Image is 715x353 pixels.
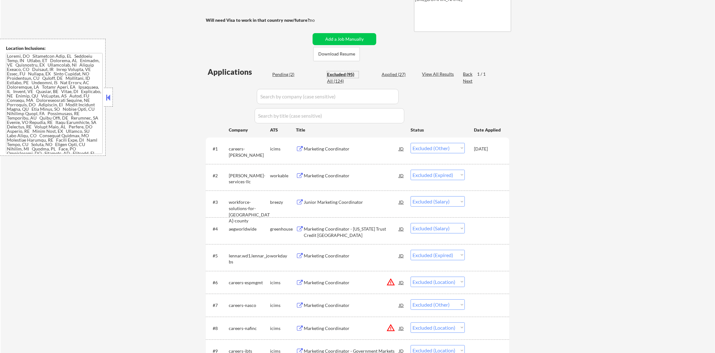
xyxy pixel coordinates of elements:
div: Applications [208,68,270,76]
div: View All Results [422,71,456,77]
div: #4 [213,226,224,232]
div: #8 [213,325,224,332]
input: Search by title (case sensitive) [255,108,404,123]
div: 1 / 1 [477,71,492,77]
div: ATS [270,127,296,133]
div: #3 [213,199,224,205]
div: workday [270,253,296,259]
div: [PERSON_NAME]-services-llc [229,173,270,185]
div: JD [398,250,405,261]
div: JD [398,322,405,334]
div: icims [270,279,296,286]
div: Junior Marketing Coordinator [304,199,399,205]
div: JD [398,299,405,311]
button: Download Resume [313,47,360,61]
div: Excluded (95) [327,71,359,78]
div: #7 [213,302,224,309]
div: Title [296,127,405,133]
div: #6 [213,279,224,286]
div: Date Applied [474,127,502,133]
div: Applied (27) [382,71,413,78]
div: JD [398,223,405,234]
button: warning_amber [386,323,395,332]
div: Marketing Coordinator [304,302,399,309]
div: Status [411,124,465,135]
div: #5 [213,253,224,259]
div: icims [270,325,296,332]
div: aegworldwide [229,226,270,232]
div: All (124) [327,78,359,84]
div: JD [398,196,405,208]
div: careers-nafinc [229,325,270,332]
div: no [310,17,328,23]
div: Next [463,78,473,84]
div: #2 [213,173,224,179]
input: Search by company (case sensitive) [257,89,399,104]
div: greenhouse [270,226,296,232]
div: breezy [270,199,296,205]
div: Marketing Coordinator [304,279,399,286]
div: #1 [213,146,224,152]
div: Marketing Coordinator - [US_STATE] Trust Credit [GEOGRAPHIC_DATA] [304,226,399,238]
div: workforce-solutions-for-[GEOGRAPHIC_DATA]-county [229,199,270,224]
button: warning_amber [386,278,395,286]
div: JD [398,170,405,181]
div: Marketing Coordinator [304,173,399,179]
div: Marketing Coordinator [304,253,399,259]
div: Location Inclusions: [6,45,103,51]
div: careers-nasco [229,302,270,309]
div: lennar.wd1.lennar_jobs [229,253,270,265]
div: Pending (2) [272,71,304,78]
div: Marketing Coordinator [304,146,399,152]
div: Back [463,71,473,77]
button: Add a Job Manually [313,33,376,45]
strong: Will need Visa to work in that country now/future?: [206,17,311,23]
div: JD [398,143,405,154]
div: careers-[PERSON_NAME] [229,146,270,158]
div: careers-espmgmt [229,279,270,286]
div: workable [270,173,296,179]
div: Marketing Coordinator [304,325,399,332]
div: icims [270,302,296,309]
div: Company [229,127,270,133]
div: JD [398,277,405,288]
div: icims [270,146,296,152]
div: [DATE] [474,146,502,152]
